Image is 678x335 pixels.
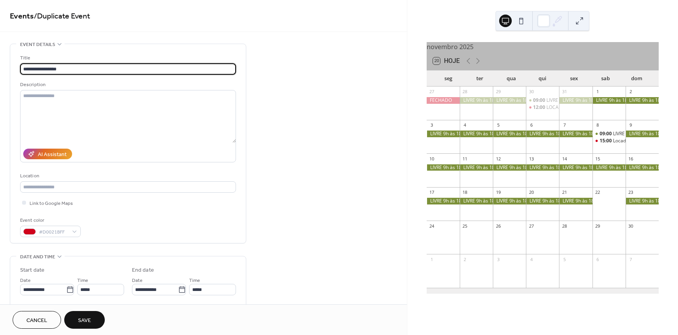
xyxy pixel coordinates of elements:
[593,97,626,104] div: LIVRE 9h às 18h
[427,42,659,52] div: novembro 2025
[26,317,47,325] span: Cancel
[20,276,31,285] span: Date
[429,156,435,162] div: 10
[613,138,654,144] div: Locado 15h às 17h
[628,122,634,128] div: 9
[132,266,154,274] div: End date
[427,97,460,104] div: FECHADO
[526,97,559,104] div: LIVRE 9h às 11h
[20,40,55,49] span: Event details
[427,131,460,137] div: LIVRE 9h às 18h
[628,190,634,195] div: 23
[533,104,546,111] span: 12:00
[590,71,621,87] div: sab
[561,122,567,128] div: 7
[528,156,534,162] div: 13
[464,71,496,87] div: ter
[13,311,61,329] button: Cancel
[430,55,463,66] button: 20Hoje
[77,276,88,285] span: Time
[460,131,493,137] div: LIVRE 9h às 18h
[528,190,534,195] div: 20
[495,89,501,95] div: 29
[546,97,581,104] div: LIVRE 9h às 11h
[23,149,72,159] button: AI Assistant
[495,223,501,229] div: 26
[628,89,634,95] div: 2
[34,9,90,24] span: / Duplicate Event
[527,71,558,87] div: qui
[600,138,613,144] span: 15:00
[559,164,592,171] div: LIVRE 9h às 18h
[493,131,526,137] div: LIVRE 9h às 18h
[559,198,592,204] div: LIVRE 9h às 18h
[495,122,501,128] div: 5
[593,164,626,171] div: LIVRE 9h às 18h
[561,89,567,95] div: 31
[528,223,534,229] div: 27
[546,104,591,111] div: LOCADO 12h às 18h
[626,164,659,171] div: LIVRE 9h às 18h
[593,138,626,144] div: Locado 15h às 17h
[10,9,34,24] a: Events
[433,71,464,87] div: seg
[528,122,534,128] div: 6
[526,198,559,204] div: LIVRE 9h às 18h
[561,190,567,195] div: 21
[20,266,45,274] div: Start date
[559,131,592,137] div: LIVRE 9h às 18h
[533,97,546,104] span: 09:00
[595,190,601,195] div: 22
[495,190,501,195] div: 19
[600,131,613,137] span: 09:00
[595,89,601,95] div: 1
[595,122,601,128] div: 8
[595,256,601,262] div: 6
[20,253,55,261] span: Date and time
[595,223,601,229] div: 29
[626,97,659,104] div: LIVRE 9h às 18h
[38,151,67,159] div: AI Assistant
[429,122,435,128] div: 3
[493,97,526,104] div: LIVRE 9h às 18h
[427,164,460,171] div: LIVRE 9h às 18h
[558,71,590,87] div: sex
[462,190,468,195] div: 18
[496,71,527,87] div: qua
[462,89,468,95] div: 28
[39,228,68,236] span: #D0021BFF
[613,131,647,137] div: LIVRE 9h às 14h
[427,198,460,204] div: LIVRE 9h às 18h
[462,223,468,229] div: 25
[20,81,234,89] div: Description
[526,164,559,171] div: LIVRE 9h às 18h
[528,256,534,262] div: 4
[189,276,200,285] span: Time
[526,131,559,137] div: LIVRE 9h às 18h
[460,198,493,204] div: LIVRE 9h às 18h
[132,276,143,285] span: Date
[561,223,567,229] div: 28
[20,216,79,225] div: Event color
[429,190,435,195] div: 17
[628,256,634,262] div: 7
[429,223,435,229] div: 24
[20,54,234,62] div: Title
[561,156,567,162] div: 14
[528,89,534,95] div: 30
[495,256,501,262] div: 3
[593,131,626,137] div: LIVRE 9h às 14h
[595,156,601,162] div: 15
[628,156,634,162] div: 16
[429,256,435,262] div: 1
[20,172,234,180] div: Location
[493,198,526,204] div: LIVRE 9h às 18h
[429,89,435,95] div: 27
[30,199,73,208] span: Link to Google Maps
[462,156,468,162] div: 11
[64,311,105,329] button: Save
[628,223,634,229] div: 30
[462,256,468,262] div: 2
[559,97,592,104] div: LIVRE 9h às 18h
